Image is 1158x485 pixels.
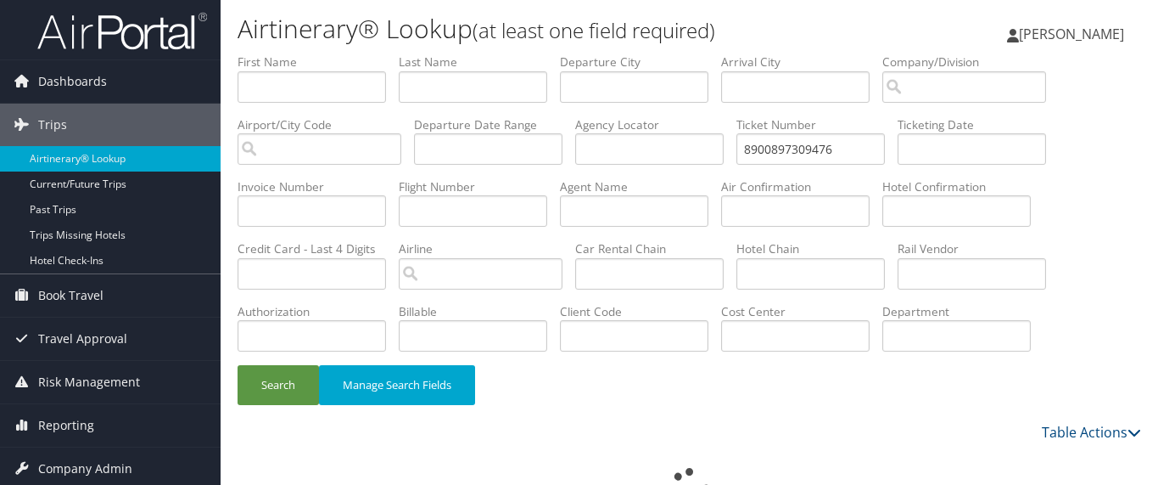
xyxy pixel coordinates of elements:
a: [PERSON_NAME] [1007,8,1141,59]
label: Ticketing Date [898,116,1059,133]
label: Airline [399,240,575,257]
span: Dashboards [38,60,107,103]
label: Department [882,303,1043,320]
label: Airport/City Code [238,116,414,133]
h1: Airtinerary® Lookup [238,11,840,47]
label: Departure City [560,54,721,70]
button: Search [238,365,319,405]
label: Rail Vendor [898,240,1059,257]
label: Hotel Confirmation [882,178,1043,195]
label: Company/Division [882,54,1059,70]
small: (at least one field required) [473,16,715,44]
button: Manage Search Fields [319,365,475,405]
label: Cost Center [721,303,882,320]
label: Billable [399,303,560,320]
label: Hotel Chain [736,240,898,257]
span: Risk Management [38,361,140,403]
label: Ticket Number [736,116,898,133]
span: Book Travel [38,274,103,317]
label: Agent Name [560,178,721,195]
a: Table Actions [1042,423,1141,442]
label: Departure Date Range [414,116,575,133]
span: Travel Approval [38,318,127,360]
label: Invoice Number [238,178,399,195]
label: Authorization [238,303,399,320]
span: Trips [38,104,67,146]
label: Last Name [399,54,560,70]
span: Reporting [38,404,94,447]
label: First Name [238,54,399,70]
label: Client Code [560,303,721,320]
label: Car Rental Chain [575,240,736,257]
label: Air Confirmation [721,178,882,195]
label: Credit Card - Last 4 Digits [238,240,399,257]
img: airportal-logo.png [37,11,207,51]
label: Agency Locator [575,116,736,133]
label: Flight Number [399,178,560,195]
label: Arrival City [721,54,882,70]
span: [PERSON_NAME] [1019,25,1124,43]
